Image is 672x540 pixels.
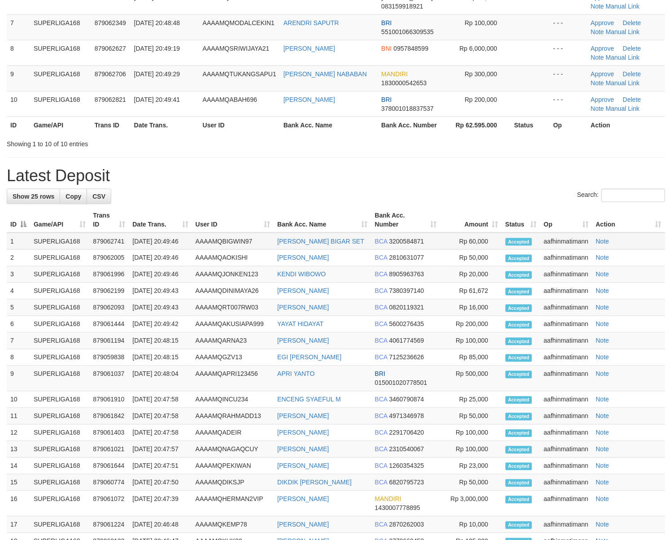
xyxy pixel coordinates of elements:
[596,304,609,311] a: Note
[506,238,532,246] span: Accepted
[284,19,339,26] a: ARENDRI SAPUTR
[274,207,371,233] th: Bank Acc. Name: activate to sort column ascending
[30,300,89,316] td: SUPERLIGA168
[375,304,388,311] span: BCA
[591,28,604,35] a: Note
[606,54,640,61] a: Manual Link
[441,458,502,475] td: Rp 23,000
[596,287,609,295] a: Note
[89,349,129,366] td: 879059838
[7,517,30,533] td: 17
[550,40,587,65] td: - - -
[92,193,105,200] span: CSV
[7,283,30,300] td: 4
[465,70,497,78] span: Rp 300,000
[89,316,129,333] td: 879061444
[540,233,592,250] td: aafhinmatimann
[7,366,30,392] td: 9
[381,28,434,35] span: Copy 551001066309535 to clipboard
[602,189,665,202] input: Search:
[277,521,329,528] a: [PERSON_NAME]
[89,491,129,517] td: 879061072
[30,425,89,441] td: SUPERLIGA168
[277,396,341,403] a: ENCENG SYAEFUL M
[540,475,592,491] td: aafhinmatimann
[7,207,30,233] th: ID: activate to sort column descending
[540,441,592,458] td: aafhinmatimann
[596,337,609,344] a: Note
[381,3,423,10] span: Copy 083159918921 to clipboard
[7,14,30,40] td: 7
[441,491,502,517] td: Rp 3,000,000
[192,233,274,250] td: AAAAMQBIGWIN97
[30,117,91,133] th: Game/API
[375,321,388,328] span: BCA
[375,254,388,261] span: BCA
[389,337,424,344] span: Copy 4061774569 to clipboard
[596,321,609,328] a: Note
[30,392,89,408] td: SUPERLIGA168
[375,496,401,503] span: MANDIRI
[277,254,329,261] a: [PERSON_NAME]
[606,79,640,87] a: Manual Link
[30,491,89,517] td: SUPERLIGA168
[30,441,89,458] td: SUPERLIGA168
[389,521,424,528] span: Copy 2870262003 to clipboard
[540,316,592,333] td: aafhinmatimann
[7,233,30,250] td: 1
[441,425,502,441] td: Rp 100,000
[129,250,192,266] td: [DATE] 20:49:46
[506,522,532,529] span: Accepted
[606,3,640,10] a: Manual Link
[7,136,273,148] div: Showing 1 to 10 of 10 entries
[192,266,274,283] td: AAAAMQJONKEN123
[87,189,111,204] a: CSV
[129,425,192,441] td: [DATE] 20:47:58
[459,45,497,52] span: Rp 6,000,000
[591,54,604,61] a: Note
[506,305,532,312] span: Accepted
[134,70,180,78] span: [DATE] 20:49:29
[506,430,532,437] span: Accepted
[506,446,532,454] span: Accepted
[389,462,424,470] span: Copy 1260354325 to clipboard
[393,45,428,52] span: Copy 0957848599 to clipboard
[389,429,424,436] span: Copy 2291706420 to clipboard
[591,45,614,52] a: Approve
[7,300,30,316] td: 5
[389,321,424,328] span: Copy 5600276435 to clipboard
[7,441,30,458] td: 13
[441,250,502,266] td: Rp 50,000
[441,349,502,366] td: Rp 85,000
[277,304,329,311] a: [PERSON_NAME]
[596,413,609,420] a: Note
[375,379,428,387] span: Copy 015001020778501 to clipboard
[591,19,614,26] a: Approve
[389,287,424,295] span: Copy 7380397140 to clipboard
[540,333,592,349] td: aafhinmatimann
[465,96,497,103] span: Rp 200,000
[277,429,329,436] a: [PERSON_NAME]
[7,458,30,475] td: 14
[550,65,587,91] td: - - -
[389,271,424,278] span: Copy 8905963763 to clipboard
[375,479,388,486] span: BCA
[192,349,274,366] td: AAAAMQGZV13
[441,300,502,316] td: Rp 16,000
[591,105,604,112] a: Note
[95,19,126,26] span: 879062349
[192,300,274,316] td: AAAAMQRT007RW03
[95,45,126,52] span: 879062627
[389,238,424,245] span: Copy 3200584871 to clipboard
[277,462,329,470] a: [PERSON_NAME]
[550,91,587,117] td: - - -
[506,479,532,487] span: Accepted
[30,207,89,233] th: Game/API: activate to sort column ascending
[7,349,30,366] td: 8
[30,333,89,349] td: SUPERLIGA168
[129,283,192,300] td: [DATE] 20:49:43
[540,408,592,425] td: aafhinmatimann
[13,193,54,200] span: Show 25 rows
[91,117,131,133] th: Trans ID
[389,413,424,420] span: Copy 4971346978 to clipboard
